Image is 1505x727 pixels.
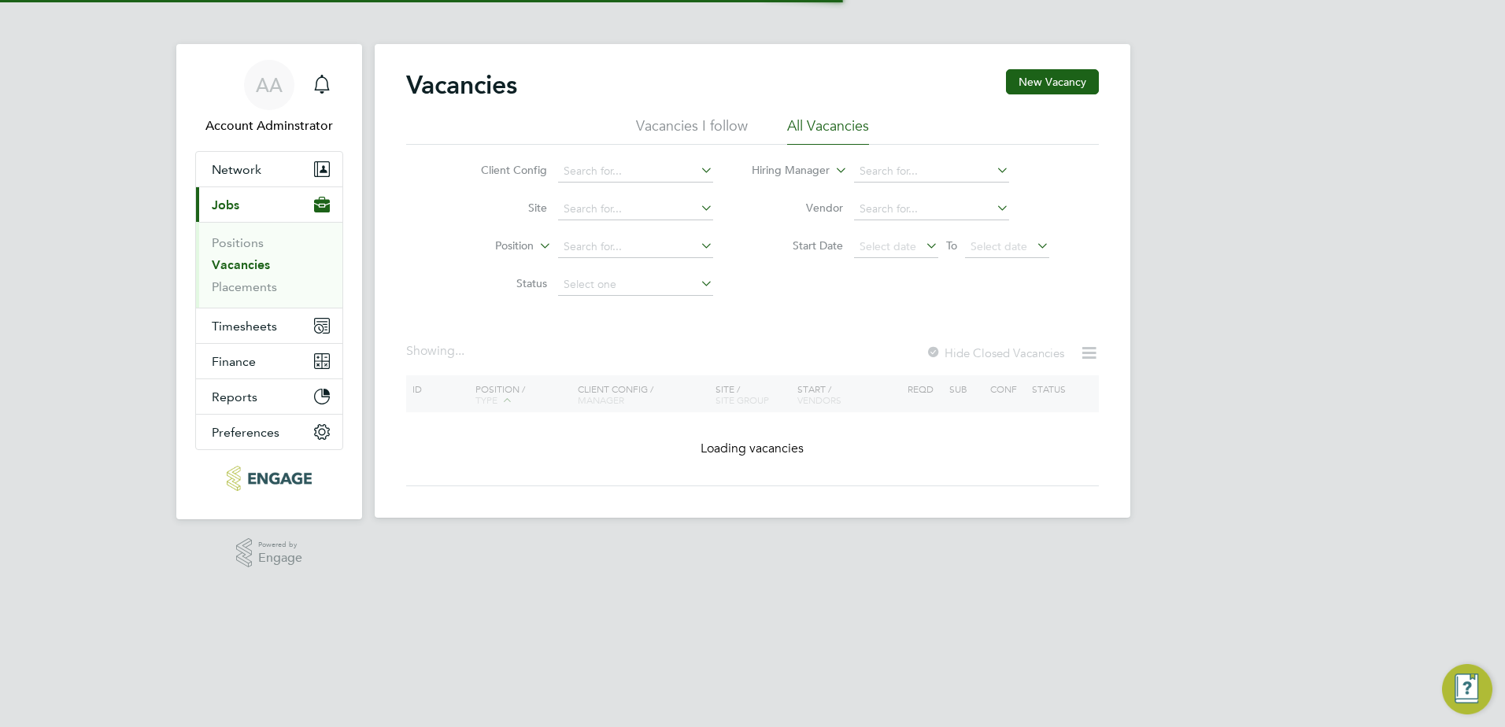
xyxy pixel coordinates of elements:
label: Site [457,201,547,215]
div: Jobs [196,222,342,308]
span: Select date [971,239,1027,253]
span: Powered by [258,538,302,552]
button: Network [196,152,342,186]
span: ... [455,343,464,359]
input: Search for... [558,161,713,183]
img: protocol-logo-retina.png [227,466,311,491]
span: Network [212,162,261,177]
label: Client Config [457,163,547,177]
span: Account Adminstrator [195,116,343,135]
button: Reports [196,379,342,414]
nav: Main navigation [176,44,362,519]
a: Powered byEngage [236,538,303,568]
input: Select one [558,274,713,296]
a: Vacancies [212,257,270,272]
li: All Vacancies [787,116,869,145]
span: AA [256,75,283,95]
label: Status [457,276,547,290]
button: Jobs [196,187,342,222]
button: Preferences [196,415,342,449]
input: Search for... [558,198,713,220]
a: Placements [212,279,277,294]
label: Hiring Manager [739,163,830,179]
span: Timesheets [212,319,277,334]
li: Vacancies I follow [636,116,748,145]
input: Search for... [854,161,1009,183]
span: To [941,235,962,256]
span: Select date [860,239,916,253]
span: Engage [258,552,302,565]
button: Engage Resource Center [1442,664,1492,714]
button: Finance [196,344,342,378]
input: Search for... [558,236,713,258]
label: Position [443,238,534,254]
input: Search for... [854,198,1009,220]
span: Preferences [212,425,279,440]
div: Showing [406,343,468,360]
label: Start Date [752,238,843,253]
a: Positions [212,235,264,250]
h2: Vacancies [406,69,517,101]
a: Go to home page [195,466,343,491]
label: Hide Closed Vacancies [926,345,1064,360]
span: Jobs [212,197,239,212]
a: AAAccount Adminstrator [195,60,343,135]
button: Timesheets [196,308,342,343]
span: Reports [212,389,257,404]
label: Vendor [752,201,843,215]
button: New Vacancy [1006,69,1099,94]
span: Finance [212,354,256,369]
